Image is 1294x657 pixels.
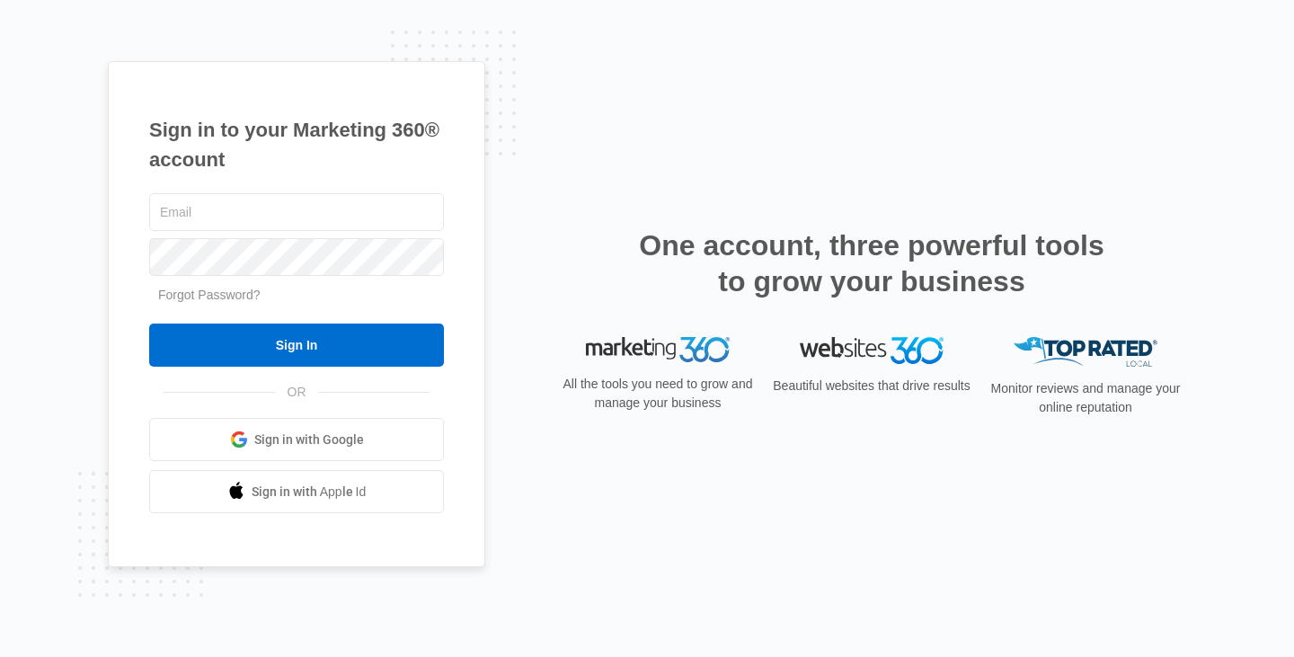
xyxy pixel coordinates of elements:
[158,288,261,302] a: Forgot Password?
[771,377,972,395] p: Beautiful websites that drive results
[586,337,730,362] img: Marketing 360
[149,470,444,513] a: Sign in with Apple Id
[985,379,1186,417] p: Monitor reviews and manage your online reputation
[634,227,1110,299] h2: One account, three powerful tools to grow your business
[254,431,364,449] span: Sign in with Google
[275,383,319,402] span: OR
[149,324,444,367] input: Sign In
[149,115,444,174] h1: Sign in to your Marketing 360® account
[1014,337,1157,367] img: Top Rated Local
[557,375,758,413] p: All the tools you need to grow and manage your business
[252,483,367,502] span: Sign in with Apple Id
[800,337,944,363] img: Websites 360
[149,418,444,461] a: Sign in with Google
[149,193,444,231] input: Email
